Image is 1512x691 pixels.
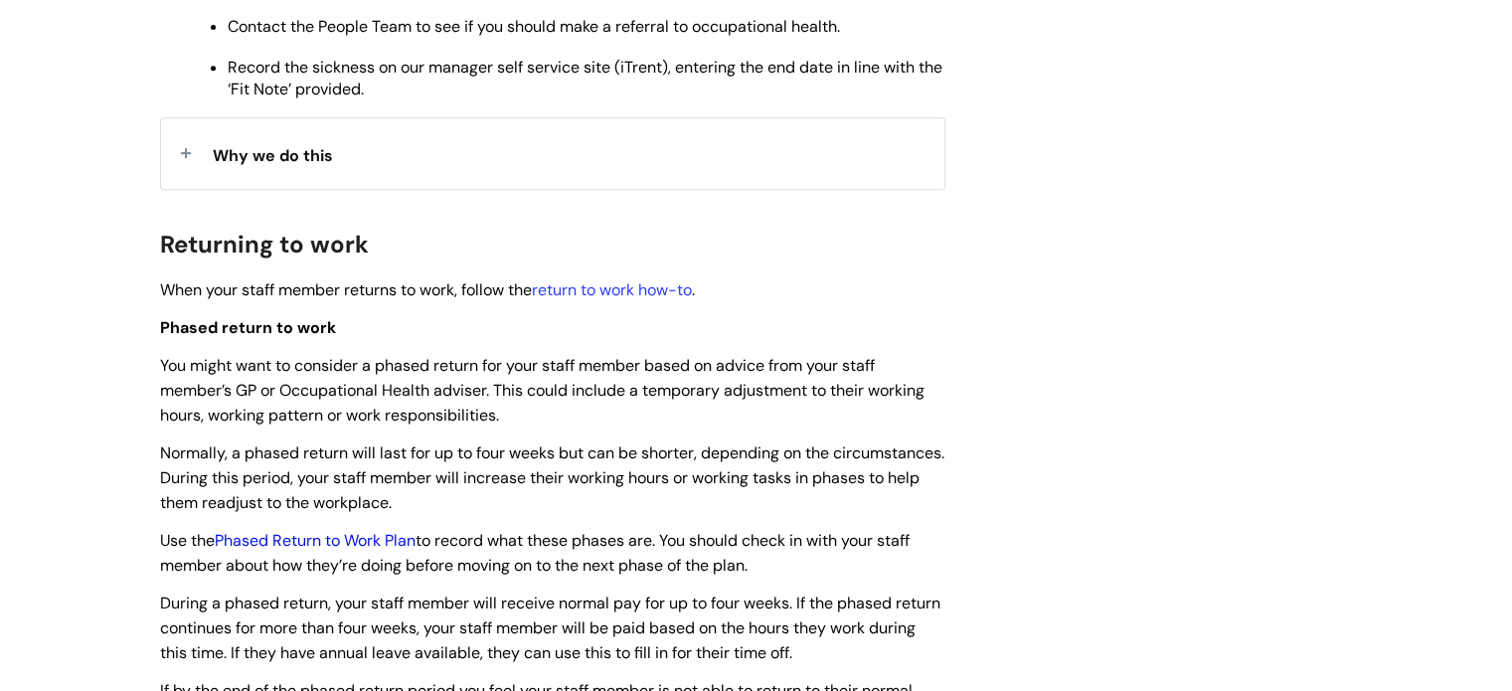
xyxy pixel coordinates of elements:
[160,279,695,300] span: When your staff member returns to work, follow the .
[228,57,942,99] span: Record the sickness on our manager self service site (iTrent), entering the end date in line with...
[160,442,944,513] span: Normally, a phased return will last for up to four weeks but can be shorter, depending on the cir...
[160,593,940,663] span: During a phased return, your staff member will receive normal pay for up to four weeks. If the ph...
[228,16,840,37] span: Contact the People Team to see if you should make a referral to occupational health.
[160,530,910,576] span: Use the to record what these phases are. You should check in with your staff member about how the...
[532,279,692,300] a: return to work how-to
[160,229,369,259] span: Returning to work
[160,317,336,338] span: Phased return to work
[215,530,416,551] a: Phased Return to Work Plan
[160,355,924,426] span: You might want to consider a phased return for your staff member based on advice from your staff ...
[213,145,333,166] span: Why we do this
